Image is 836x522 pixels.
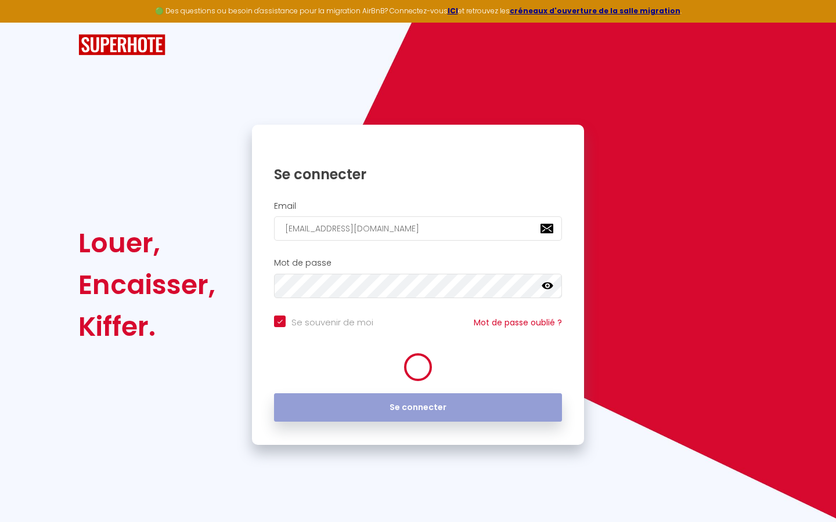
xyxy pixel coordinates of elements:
h2: Mot de passe [274,258,562,268]
div: Louer, [78,222,215,264]
button: Ouvrir le widget de chat LiveChat [9,5,44,39]
h2: Email [274,201,562,211]
h1: Se connecter [274,165,562,183]
a: ICI [448,6,458,16]
a: créneaux d'ouverture de la salle migration [510,6,680,16]
button: Se connecter [274,393,562,422]
img: SuperHote logo [78,34,165,56]
div: Encaisser, [78,264,215,306]
input: Ton Email [274,216,562,241]
div: Kiffer. [78,306,215,347]
a: Mot de passe oublié ? [474,317,562,328]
